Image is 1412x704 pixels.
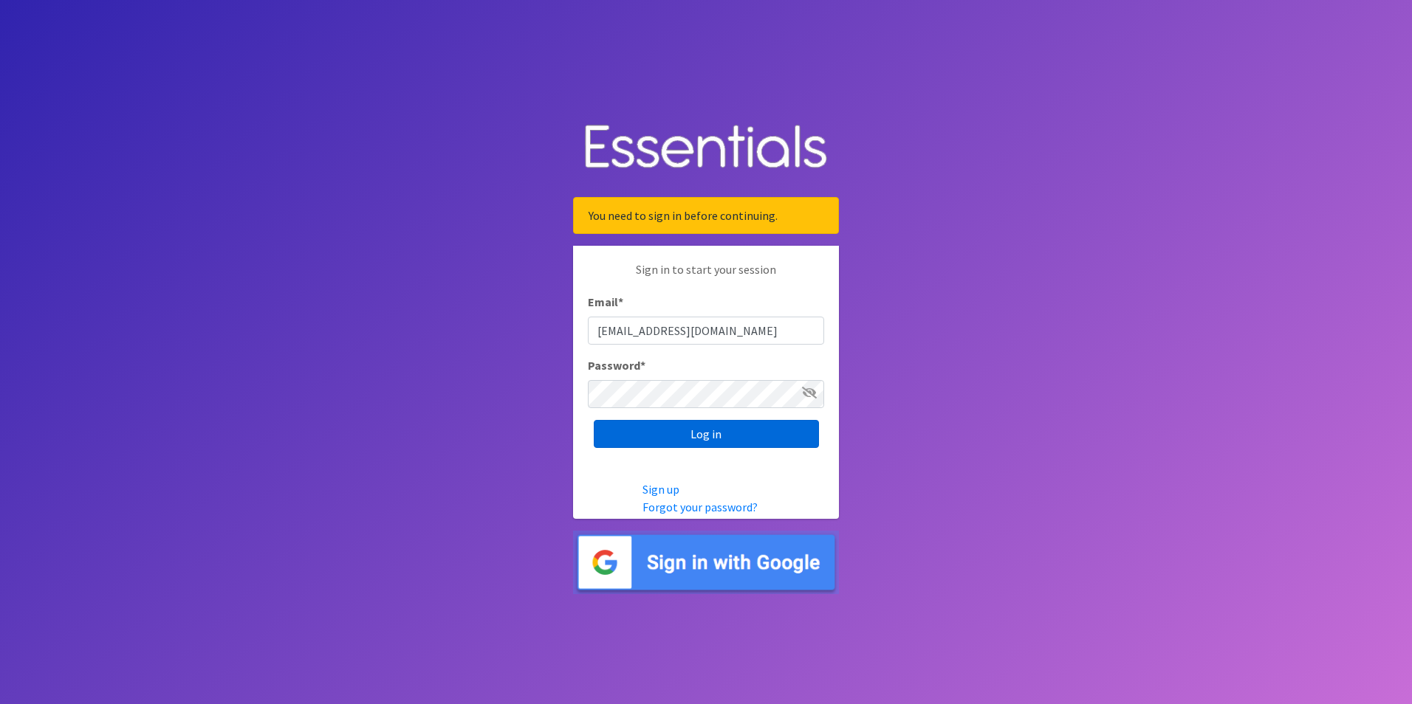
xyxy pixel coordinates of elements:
div: You need to sign in before continuing. [573,197,839,234]
abbr: required [640,358,645,373]
label: Email [588,293,623,311]
abbr: required [618,294,623,309]
img: Human Essentials [573,110,839,186]
a: Sign up [642,482,679,497]
label: Password [588,356,645,374]
img: Sign in with Google [573,531,839,595]
p: Sign in to start your session [588,260,824,293]
a: Forgot your password? [642,500,758,514]
input: Log in [594,420,819,448]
